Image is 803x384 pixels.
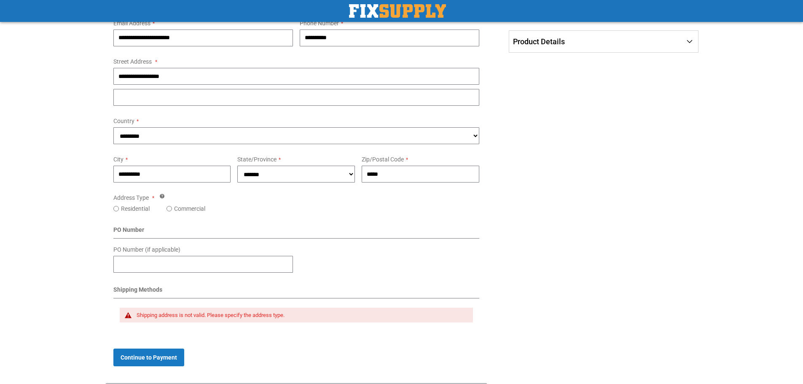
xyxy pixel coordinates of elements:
[362,156,404,163] span: Zip/Postal Code
[113,226,480,239] div: PO Number
[237,156,277,163] span: State/Province
[174,204,205,213] label: Commercial
[113,58,152,65] span: Street Address
[121,354,177,361] span: Continue to Payment
[137,312,465,319] div: Shipping address is not valid. Please specify the address type.
[349,4,446,18] a: store logo
[349,4,446,18] img: Fix Industrial Supply
[113,194,149,201] span: Address Type
[113,246,180,253] span: PO Number (if applicable)
[121,204,150,213] label: Residential
[113,118,134,124] span: Country
[113,349,184,366] button: Continue to Payment
[513,37,565,46] span: Product Details
[113,20,150,27] span: Email Address
[113,156,124,163] span: City
[113,285,480,298] div: Shipping Methods
[300,20,339,27] span: Phone Number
